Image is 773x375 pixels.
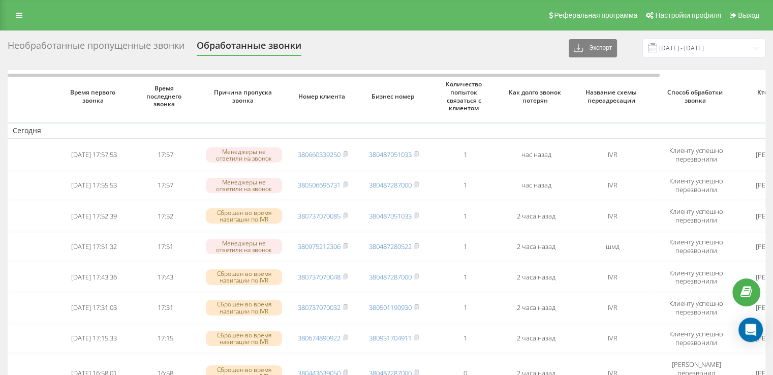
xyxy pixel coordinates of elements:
div: Менеджеры не ответили на звонок [206,147,282,163]
a: 380506696731 [298,180,341,190]
td: [DATE] 17:31:03 [58,294,130,322]
td: 17:57 [130,141,201,169]
td: IVR [572,294,653,322]
span: Название схемы переадресации [580,88,644,104]
span: Время первого звонка [67,88,121,104]
td: Клиенту успешно перезвонили [653,294,739,322]
td: 1 [429,263,501,291]
td: IVR [572,171,653,200]
td: [DATE] 17:57:53 [58,141,130,169]
td: 17:52 [130,202,201,230]
div: Обработанные звонки [197,40,301,56]
a: 380737070048 [298,272,341,282]
td: 2 часа назад [501,294,572,322]
span: Выход [738,11,759,19]
span: Как долго звонок потерян [509,88,564,104]
td: Клиенту успешно перезвонили [653,324,739,353]
td: [DATE] 17:55:53 [58,171,130,200]
td: шмд [572,232,653,261]
a: 380487051033 [369,150,412,159]
a: 380487287000 [369,272,412,282]
span: Способ обработки звонка [662,88,731,104]
td: Клиенту успешно перезвонили [653,171,739,200]
a: 380501190930 [369,303,412,312]
div: Сброшен во время навигации по IVR [206,331,282,346]
td: Клиенту успешно перезвонили [653,141,739,169]
a: 380674890922 [298,333,341,342]
td: Клиенту успешно перезвонили [653,232,739,261]
td: [DATE] 17:43:36 [58,263,130,291]
div: Сброшен во время навигации по IVR [206,300,282,315]
td: 17:57 [130,171,201,200]
td: 2 часа назад [501,202,572,230]
td: [DATE] 17:52:39 [58,202,130,230]
td: [DATE] 17:15:33 [58,324,130,353]
td: Клиенту успешно перезвонили [653,263,739,291]
span: Количество попыток связаться с клиентом [438,80,492,112]
td: IVR [572,141,653,169]
td: 17:51 [130,232,201,261]
td: 1 [429,294,501,322]
td: IVR [572,263,653,291]
a: 380660339250 [298,150,341,159]
a: 380737070032 [298,303,341,312]
div: Менеджеры не ответили на звонок [206,239,282,254]
span: Причина пропуска звонка [210,88,279,104]
td: 1 [429,171,501,200]
td: 1 [429,232,501,261]
a: 380737070085 [298,211,341,221]
a: 380487280522 [369,242,412,251]
span: Бизнес номер [366,92,421,101]
a: 380487287000 [369,180,412,190]
span: Время последнего звонка [138,84,193,108]
td: 17:43 [130,263,201,291]
td: Клиенту успешно перезвонили [653,202,739,230]
td: [DATE] 17:51:32 [58,232,130,261]
td: 1 [429,141,501,169]
span: Реферальная программа [554,11,637,19]
td: 2 часа назад [501,263,572,291]
div: Сброшен во время навигации по IVR [206,269,282,285]
td: 2 часа назад [501,232,572,261]
td: час назад [501,141,572,169]
td: 17:31 [130,294,201,322]
div: Сброшен во время навигации по IVR [206,208,282,224]
button: Экспорт [569,39,617,57]
td: 1 [429,324,501,353]
td: 17:15 [130,324,201,353]
a: 380975212306 [298,242,341,251]
a: 380931704911 [369,333,412,342]
td: IVR [572,202,653,230]
span: Настройки профиля [655,11,721,19]
td: IVR [572,324,653,353]
span: Номер клиента [295,92,350,101]
td: 1 [429,202,501,230]
div: Необработанные пропущенные звонки [8,40,184,56]
div: Open Intercom Messenger [738,318,763,342]
td: 2 часа назад [501,324,572,353]
div: Менеджеры не ответили на звонок [206,178,282,193]
td: час назад [501,171,572,200]
a: 380487051033 [369,211,412,221]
